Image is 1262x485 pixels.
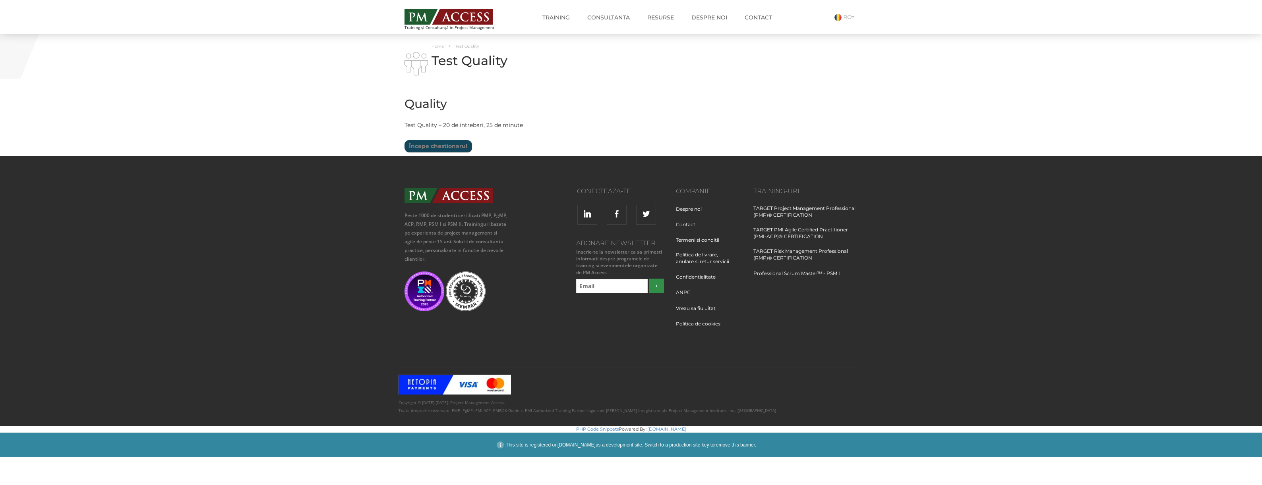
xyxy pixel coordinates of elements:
[432,44,444,49] a: Home
[676,251,741,273] a: Politica de livrare, anulare si retur servicii
[405,140,472,152] input: Începe chestionarul
[714,442,755,448] a: remove this banner
[576,426,619,432] a: PHP Code Snippets
[753,226,858,248] a: TARGET PMI Agile Certified Practitioner (PMI-ACP)® CERTIFICATION
[405,7,509,30] a: Training și Consultanță în Project Management
[405,9,493,25] img: PM ACCESS - Echipa traineri si consultanti certificati PMP: Narciss Popescu, Mihai Olaru, Monica ...
[676,188,741,195] h3: Companie
[753,270,840,285] a: Professional Scrum Master™ - PSM I
[521,188,631,195] h3: Conecteaza-te
[405,271,444,311] img: PMI
[685,10,733,25] a: Despre noi
[834,13,857,21] a: RO
[446,271,486,311] img: Scrum
[405,188,493,203] img: PMAccess
[676,206,708,220] a: Despre noi
[405,52,428,75] img: i-02.png
[574,240,664,247] h3: Abonare Newsletter
[647,426,686,432] a: [DOMAIN_NAME]
[641,10,680,25] a: Resurse
[676,221,701,236] a: Contact
[753,248,858,269] a: TARGET Risk Management Professional (RMP)® CERTIFICATION
[405,211,509,264] p: Peste 1000 de studenti certificati PMP, PgMP, ACP, RMP, PSM I si PSM II. Traininguri bazate pe ex...
[405,54,703,67] h1: Test Quality
[581,10,636,25] a: Consultanta
[557,442,596,448] a: [DOMAIN_NAME]
[676,289,697,304] a: ANPC
[676,305,722,319] a: Vreau sa fiu uitat
[676,273,722,288] a: Confidentialitate
[455,44,479,49] span: Test Quality
[676,237,725,251] a: Termeni si conditii
[753,205,858,226] a: TARGET Project Management Professional (PMP)® CERTIFICATION
[405,120,703,130] p: Test Quality – 20 de intrebari, 25 de minute
[405,97,703,110] h2: Quality
[739,10,778,25] a: Contact
[576,279,648,293] input: Email
[676,320,726,335] a: Politica de cookies
[405,25,509,30] span: Training și Consultanță în Project Management
[574,248,664,276] small: Inscrie-te la newsletter ca sa primesti informatii despre programele de training si evenimentele ...
[753,188,858,195] h3: Training-uri
[399,398,863,414] p: Copyright © [DATE]-[DATE]. Project Management Access. Toate drepturile rezervate. PMP, PgMP, PMI-...
[536,10,576,25] a: Training
[834,14,842,21] img: Romana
